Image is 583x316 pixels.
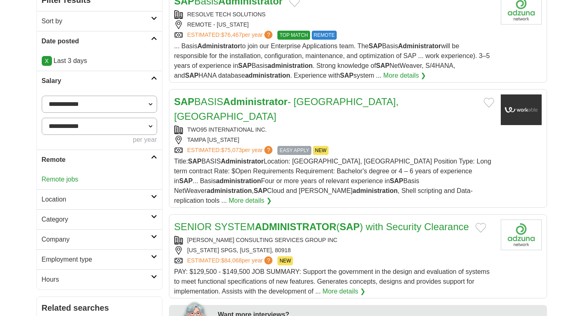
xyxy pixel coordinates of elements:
[501,94,542,125] img: Company logo
[221,31,242,38] span: $76,467
[37,229,162,249] a: Company
[42,76,151,86] h2: Salary
[42,176,79,183] a: Remote jobs
[42,16,151,26] h2: Sort by
[484,98,494,108] button: Add to favorite jobs
[37,269,162,289] a: Hours
[42,56,52,66] a: X
[42,255,151,264] h2: Employment type
[501,220,542,250] img: Company logo
[37,249,162,269] a: Employment type
[187,256,275,265] a: ESTIMATED:$84,068per year?
[37,209,162,229] a: Category
[353,187,398,194] strong: administration
[37,189,162,209] a: Location
[174,43,490,79] span: ... Basis to join our Enterprise Applications team. The Basis will be responsible for the install...
[312,31,337,40] span: REMOTE
[42,195,151,204] h2: Location
[42,235,151,244] h2: Company
[207,187,252,194] strong: administration
[174,126,494,134] div: TWO95 INTERNATIONAL INC.
[174,20,494,29] div: REMOTE - [US_STATE]
[264,256,272,264] span: ?
[322,287,365,296] a: More details ❯
[383,71,426,81] a: More details ❯
[185,72,198,79] strong: SAP
[42,275,151,285] h2: Hours
[277,146,311,155] span: EASY APPLY
[174,236,494,244] div: [PERSON_NAME] CONSULTING SERVICES GROUP INC
[264,31,272,39] span: ?
[313,146,329,155] span: NEW
[223,96,288,107] strong: Administrator
[277,256,293,265] span: NEW
[221,257,242,264] span: $84,068
[37,31,162,51] a: Date posted
[268,62,313,69] strong: administration
[37,11,162,31] a: Sort by
[174,96,194,107] strong: SAP
[369,43,382,49] strong: SAP
[376,62,389,69] strong: SAP
[254,187,267,194] strong: SAP
[340,72,353,79] strong: SAP
[42,155,151,165] h2: Remote
[42,135,157,145] div: per year
[174,10,494,19] div: RESOLVE TECH SOLUTIONS
[187,146,275,155] a: ESTIMATED:$75,073per year?
[174,268,490,295] span: PAY: $129,500 - $149,500 JOB SUMMARY: Support the government in the design and evaluation of syst...
[229,196,272,206] a: More details ❯
[174,96,399,122] a: SAPBASISAdministrator- [GEOGRAPHIC_DATA], [GEOGRAPHIC_DATA]
[221,147,242,153] span: $75,073
[475,223,486,233] button: Add to favorite jobs
[174,136,494,144] div: TAMPA [US_STATE]
[42,36,151,46] h2: Date posted
[340,221,360,232] strong: SAP
[179,177,193,184] strong: SAP
[42,302,157,314] h2: Related searches
[174,158,491,204] span: Title: BASIS Location: [GEOGRAPHIC_DATA], [GEOGRAPHIC_DATA] Position Type: Long term contract Rat...
[197,43,240,49] strong: Administrator
[37,150,162,170] a: Remote
[238,62,252,69] strong: SAP
[42,56,157,66] p: Last 3 days
[245,72,290,79] strong: administration
[187,31,275,40] a: ESTIMATED:$76,467per year?
[216,177,261,184] strong: administration
[221,158,264,165] strong: Administrator
[174,246,494,255] div: [US_STATE] SPGS, [US_STATE], 80918
[42,215,151,224] h2: Category
[188,158,202,165] strong: SAP
[277,31,310,40] span: TOP MATCH
[398,43,441,49] strong: Administrator
[264,146,272,154] span: ?
[174,221,469,232] a: SENIOR SYSTEMADMINISTRATOR(SAP) with Security Clearance
[37,71,162,91] a: Salary
[390,177,403,184] strong: SAP
[255,221,336,232] strong: ADMINISTRATOR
